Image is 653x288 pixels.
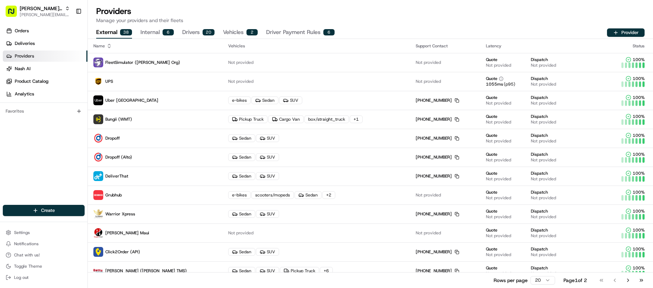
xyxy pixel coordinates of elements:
[531,76,548,81] span: Dispatch
[50,174,85,179] a: Powered byPylon
[486,133,497,138] span: Quote
[320,267,333,275] div: + 6
[93,266,103,276] img: betty.jpg
[228,134,255,142] div: Sedan
[15,91,34,97] span: Analytics
[3,88,87,100] a: Analytics
[3,205,85,216] button: Create
[93,228,103,238] img: logo-carousel.png
[531,119,556,125] span: Not provided
[531,265,548,271] span: Dispatch
[486,95,497,100] span: Quote
[304,115,349,123] div: box/straight_truck
[3,76,87,87] a: Product Catalog
[416,79,441,84] span: Not provided
[416,249,459,255] div: [PHONE_NUMBER]
[93,209,103,219] img: warriorxpress_logo_v2.png
[350,115,363,123] div: + 1
[607,28,645,37] button: Provider
[3,250,85,260] button: Chat with us!
[182,27,215,39] button: Drivers
[66,157,113,164] span: API Documentation
[486,195,511,201] span: Not provided
[486,114,497,119] span: Quote
[416,135,459,141] div: [PHONE_NUMBER]
[93,43,217,49] div: Name
[531,252,556,257] span: Not provided
[531,114,548,119] span: Dispatch
[228,191,251,199] div: e-bikes
[228,115,268,123] div: Pickup Truck
[486,233,511,239] span: Not provided
[416,43,475,49] div: Support Contact
[531,233,556,239] span: Not provided
[93,58,103,67] img: FleetSimulator.png
[93,114,103,124] img: profile_bungii_partner.png
[256,267,279,275] div: SUV
[3,228,85,237] button: Settings
[228,230,253,236] span: Not provided
[504,81,515,87] span: (p95)
[633,227,645,233] span: 100 %
[105,173,128,179] span: DeliverThat
[323,29,335,35] div: 6
[531,152,548,157] span: Dispatch
[3,25,87,36] a: Orders
[15,78,48,85] span: Product Catalog
[15,28,29,34] span: Orders
[105,192,122,198] span: Grubhub
[7,121,18,132] img: Lucas Ferreira
[633,265,645,271] span: 100 %
[105,135,120,141] span: Dropoff
[14,109,20,115] img: 1736555255976-a54dd68f-1ca7-489b-9aae-adbdc363a1c4
[228,79,253,84] span: Not provided
[105,211,135,217] span: Warrior Xpress
[223,27,258,39] button: Vehicles
[486,43,598,49] div: Latency
[486,271,511,276] span: Not provided
[14,241,39,247] span: Notifications
[228,267,255,275] div: Sedan
[416,211,459,217] div: [PHONE_NUMBER]
[531,195,556,201] span: Not provided
[3,63,87,74] a: Nash AI
[14,252,40,258] span: Chat with us!
[416,268,459,274] div: [PHONE_NUMBER]
[486,176,511,182] span: Not provided
[563,277,587,284] div: Page 1 of 2
[633,57,645,62] span: 100 %
[32,67,115,74] div: Start new chat
[3,3,73,20] button: [PERSON_NAME] Org[PERSON_NAME][EMAIL_ADDRESS][DOMAIN_NAME]
[70,174,85,179] span: Pylon
[295,191,322,199] div: Sedan
[486,119,511,125] span: Not provided
[7,28,128,39] p: Welcome 👋
[486,57,497,62] span: Quote
[256,248,279,256] div: SUV
[7,91,45,97] div: Past conversations
[7,67,20,80] img: 1736555255976-a54dd68f-1ca7-489b-9aae-adbdc363a1c4
[96,6,645,17] h1: Providers
[96,27,132,39] button: External
[633,189,645,195] span: 100 %
[32,74,97,80] div: We're available if you need us!
[15,66,31,72] span: Nash AI
[14,230,30,235] span: Settings
[58,109,61,114] span: •
[486,138,511,144] span: Not provided
[105,116,132,122] span: Bungii (WMT)
[4,154,57,167] a: 📗Knowledge Base
[486,152,497,157] span: Quote
[416,154,459,160] div: [PHONE_NUMBER]
[531,246,548,252] span: Dispatch
[228,96,251,104] div: e-bikes
[279,96,302,104] div: SUV
[416,230,441,236] span: Not provided
[416,98,459,103] div: [PHONE_NUMBER]
[486,214,511,220] span: Not provided
[633,133,645,138] span: 100 %
[486,62,511,68] span: Not provided
[416,192,441,198] span: Not provided
[486,100,511,106] span: Not provided
[14,275,28,280] span: Log out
